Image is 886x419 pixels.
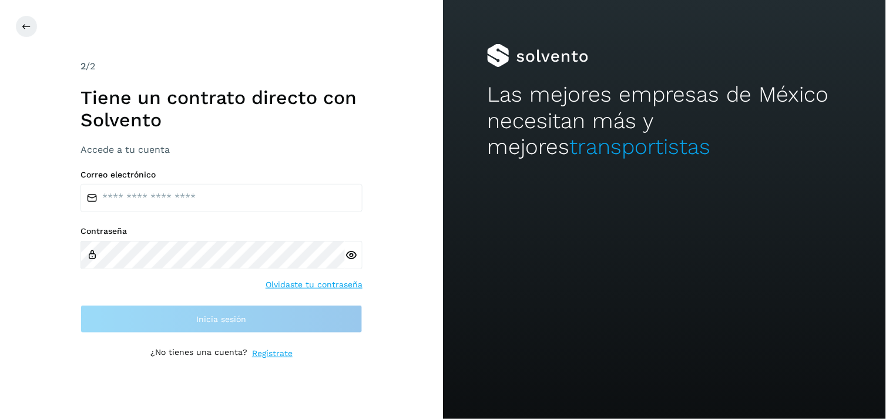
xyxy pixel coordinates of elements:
a: Regístrate [252,347,293,360]
button: Inicia sesión [80,305,363,333]
a: Olvidaste tu contraseña [266,279,363,291]
h1: Tiene un contrato directo con Solvento [80,86,363,132]
div: /2 [80,59,363,73]
span: transportistas [569,134,710,159]
span: Inicia sesión [197,315,247,323]
label: Correo electrónico [80,170,363,180]
p: ¿No tienes una cuenta? [150,347,247,360]
label: Contraseña [80,226,363,236]
span: 2 [80,61,86,72]
h2: Las mejores empresas de México necesitan más y mejores [487,82,841,160]
h3: Accede a tu cuenta [80,144,363,155]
